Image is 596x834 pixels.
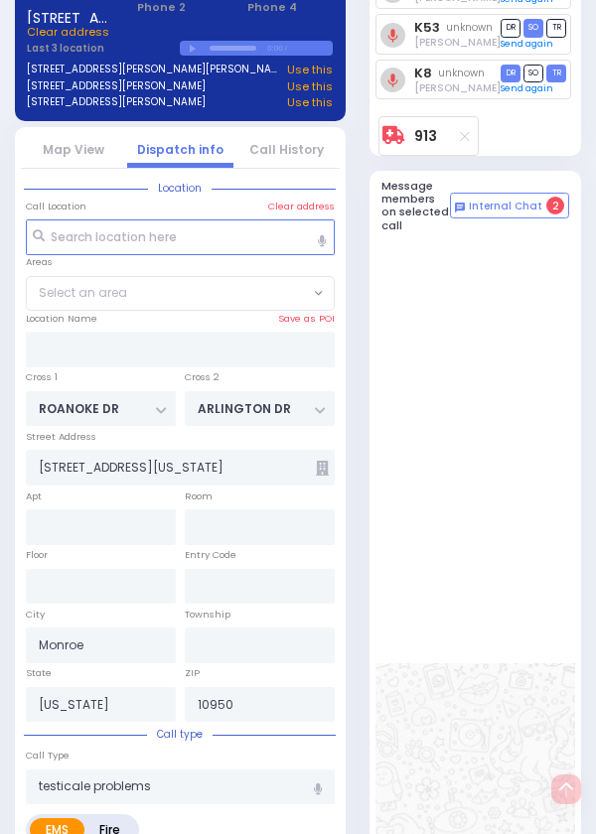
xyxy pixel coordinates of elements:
[446,20,493,35] span: unknown
[27,8,112,24] span: [STREET_ADDRESS][US_STATE]
[414,80,501,95] span: Moshe Greenfeld
[26,200,86,213] label: Call Location
[185,548,236,562] label: Entry Code
[26,548,48,562] label: Floor
[147,727,213,742] span: Call type
[455,203,465,212] img: comment-alt.png
[185,370,220,384] label: Cross 2
[148,181,212,196] span: Location
[469,200,542,213] span: Internal Chat
[381,180,450,232] h5: Message members on selected call
[26,489,42,503] label: Apt
[185,489,213,503] label: Room
[414,66,432,80] a: K8
[39,284,127,302] span: Select an area
[316,461,329,476] span: Other building occupants
[501,82,553,94] a: Send again
[287,62,333,78] a: Use this
[523,19,543,38] span: SO
[438,66,485,80] span: unknown
[27,24,109,40] span: Clear address
[414,35,501,50] span: Hershel Lowy
[26,312,97,326] label: Location Name
[26,370,58,384] label: Cross 1
[249,141,324,158] a: Call History
[26,608,45,622] label: City
[287,94,333,111] a: Use this
[26,219,335,255] input: Search location here
[27,94,206,111] a: [STREET_ADDRESS][PERSON_NAME]
[185,666,200,680] label: ZIP
[43,141,104,158] a: Map View
[414,129,437,144] a: 913
[501,65,521,83] span: DR
[501,38,553,50] a: Send again
[268,200,335,213] label: Clear address
[546,65,566,83] span: TR
[27,78,206,95] a: [STREET_ADDRESS][PERSON_NAME]
[26,255,53,269] label: Areas
[414,20,440,35] a: K53
[185,608,230,622] label: Township
[27,62,281,78] a: [STREET_ADDRESS][PERSON_NAME][PERSON_NAME][US_STATE]
[137,141,223,158] a: Dispatch info
[26,666,52,680] label: State
[450,193,569,218] button: Internal Chat 2
[26,430,96,444] label: Street Address
[546,19,566,38] span: TR
[26,749,70,763] label: Call Type
[27,41,180,56] label: Last 3 location
[501,19,521,38] span: DR
[523,65,543,83] span: SO
[278,312,335,326] label: Save as POI
[287,78,333,95] a: Use this
[546,197,564,214] span: 2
